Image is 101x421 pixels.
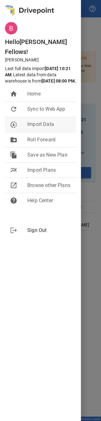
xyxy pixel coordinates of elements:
span: open_in_new [10,181,17,189]
span: Save as New Plan [27,151,71,158]
p: [PERSON_NAME] [5,57,81,63]
img: logo [5,5,54,16]
b: [DATE] 08:00 PM . [42,78,76,83]
span: Import Plans [27,166,71,174]
h6: Hello [PERSON_NAME] Fellows ! [5,37,81,57]
span: Sync to Web App [27,105,71,113]
span: multiline_chart [10,166,17,174]
span: file_copy [10,151,17,158]
span: Roll Forward [27,136,71,143]
span: Help Center [27,197,71,204]
p: Last full data import . Latest data from data warehouse is from [5,65,78,84]
span: home [10,90,17,98]
span: Browse other Plans [27,181,71,189]
span: Home [27,90,71,98]
span: drive_file_move [10,136,17,143]
img: ACg8ocJhe01abMxM_9UMjFAkZa-qYwOSvP9xJaVxURDB55cOFN8otQ=s96-c [5,22,17,34]
span: logout [10,226,17,234]
span: help [10,197,17,204]
span: refresh [10,105,17,113]
span: downloading [10,121,17,128]
span: Sign Out [27,226,71,234]
span: Import Data [27,121,71,128]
